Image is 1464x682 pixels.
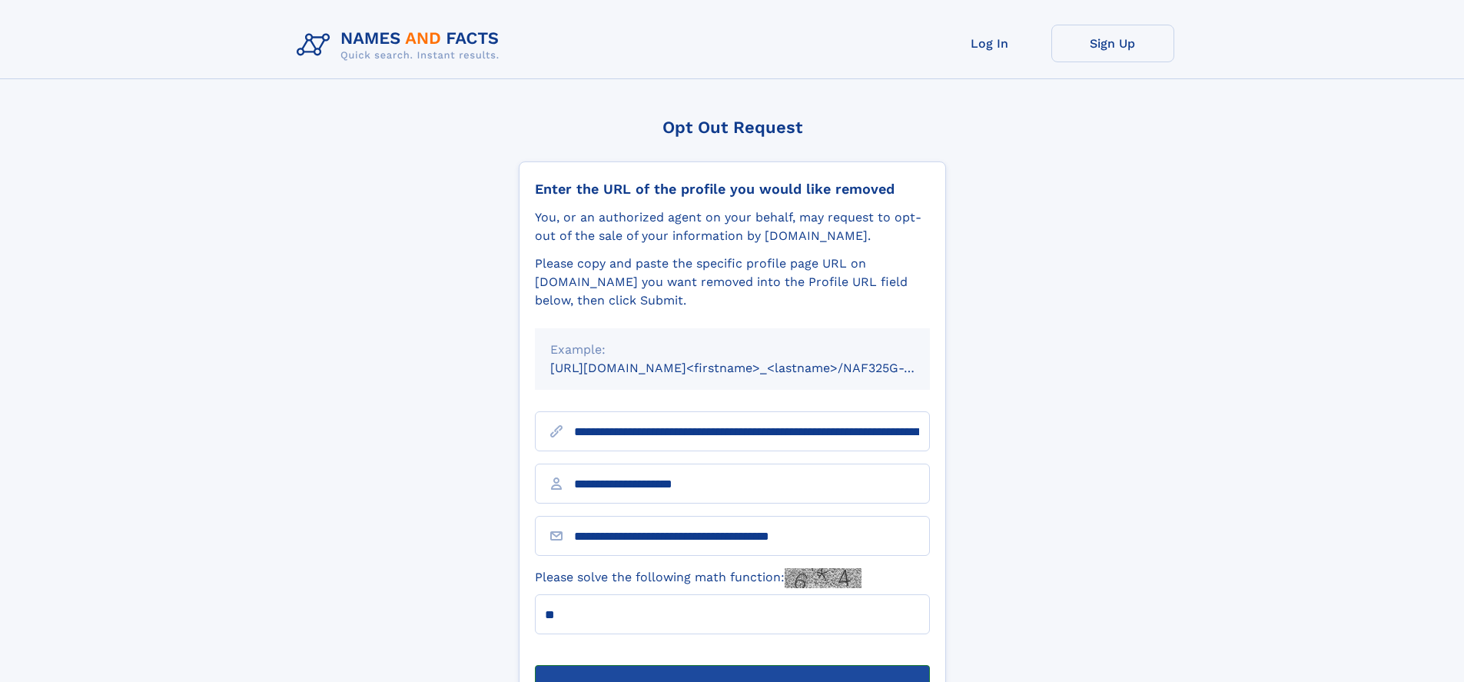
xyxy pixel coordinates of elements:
[928,25,1051,62] a: Log In
[535,568,861,588] label: Please solve the following math function:
[290,25,512,66] img: Logo Names and Facts
[550,341,915,359] div: Example:
[1051,25,1174,62] a: Sign Up
[550,361,959,375] small: [URL][DOMAIN_NAME]<firstname>_<lastname>/NAF325G-xxxxxxxx
[535,181,930,198] div: Enter the URL of the profile you would like removed
[535,208,930,245] div: You, or an authorized agent on your behalf, may request to opt-out of the sale of your informatio...
[519,118,946,137] div: Opt Out Request
[535,255,930,310] div: Please copy and paste the specific profile page URL on [DOMAIN_NAME] you want removed into the Pr...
